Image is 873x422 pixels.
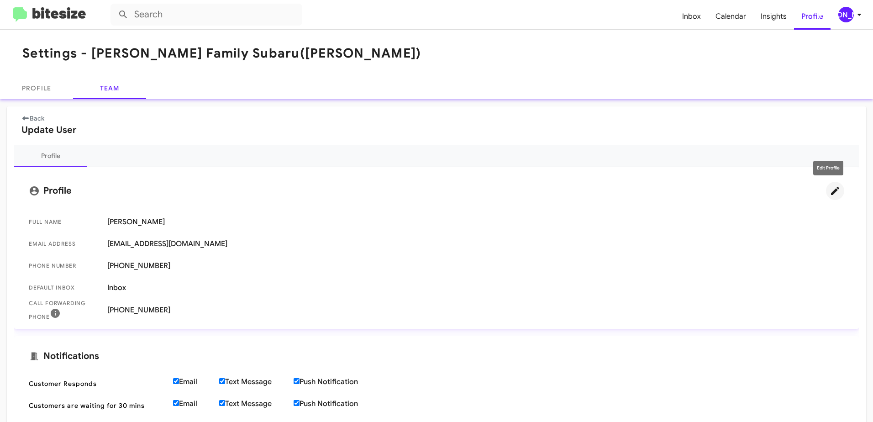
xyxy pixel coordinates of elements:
[107,217,844,227] span: [PERSON_NAME]
[29,182,844,200] mat-card-title: Profile
[107,261,844,270] span: [PHONE_NUMBER]
[294,400,300,406] input: Push Notification
[107,239,844,248] span: [EMAIL_ADDRESS][DOMAIN_NAME]
[675,3,708,30] a: Inbox
[29,217,100,227] span: Full Name
[173,378,179,384] input: Email
[29,299,100,322] span: Call Forwarding Phone
[813,161,843,175] div: Edit Profile
[73,77,146,99] a: Team
[173,400,179,406] input: Email
[107,306,844,315] span: [PHONE_NUMBER]
[794,3,831,30] a: Profile
[21,114,44,122] a: Back
[300,45,421,61] span: ([PERSON_NAME])
[29,283,100,292] span: Default Inbox
[21,123,852,137] h2: Update User
[831,7,863,22] button: [PERSON_NAME]
[173,399,219,408] label: Email
[219,399,294,408] label: Text Message
[22,46,421,61] h1: Settings - [PERSON_NAME] Family Subaru
[41,151,60,160] div: Profile
[219,400,225,406] input: Text Message
[29,351,844,362] mat-card-title: Notifications
[294,377,380,386] label: Push Notification
[708,3,753,30] a: Calendar
[29,261,100,270] span: Phone number
[294,378,300,384] input: Push Notification
[838,7,854,22] div: [PERSON_NAME]
[753,3,794,30] a: Insights
[294,399,380,408] label: Push Notification
[219,377,294,386] label: Text Message
[219,378,225,384] input: Text Message
[107,283,844,292] span: Inbox
[29,379,166,388] span: Customer Responds
[29,239,100,248] span: Email Address
[173,377,219,386] label: Email
[29,401,166,410] span: Customers are waiting for 30 mins
[110,4,302,26] input: Search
